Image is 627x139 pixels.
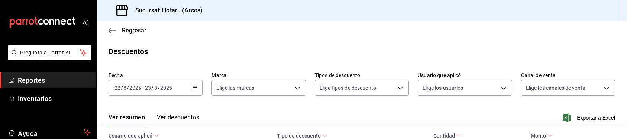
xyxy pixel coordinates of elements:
[109,133,159,139] span: Usuario que aplicó
[20,49,80,57] span: Pregunta a Parrot AI
[18,94,90,104] span: Inventarios
[315,73,409,78] label: Tipos de descuento
[109,46,148,57] div: Descuentos
[127,85,129,91] span: /
[129,85,142,91] input: ----
[216,84,254,92] span: Elige las marcas
[418,73,512,78] label: Usuario que aplicó
[142,85,144,91] span: -
[18,75,90,85] span: Reportes
[109,27,146,34] button: Regresar
[5,54,91,62] a: Pregunta a Parrot AI
[160,85,172,91] input: ----
[157,114,199,126] button: Ver descuentos
[109,114,199,126] div: navigation tabs
[129,6,203,15] h3: Sucursal: Hotaru (Arcos)
[211,73,306,78] label: Marca
[121,85,123,91] span: /
[18,128,81,137] span: Ayuda
[82,19,88,25] button: open_drawer_menu
[564,113,615,122] button: Exportar a Excel
[531,133,553,139] span: Monto
[433,133,462,139] span: Cantidad
[526,84,585,92] span: Elige los canales de venta
[277,133,327,139] span: Tipo de descuento
[154,85,158,91] input: --
[109,73,203,78] label: Fecha
[158,85,160,91] span: /
[109,114,145,126] button: Ver resumen
[320,84,376,92] span: Elige tipos de descuento
[123,85,127,91] input: --
[151,85,153,91] span: /
[423,84,463,92] span: Elige los usuarios
[122,27,146,34] span: Regresar
[114,85,121,91] input: --
[8,45,91,60] button: Pregunta a Parrot AI
[145,85,151,91] input: --
[521,73,615,78] label: Canal de venta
